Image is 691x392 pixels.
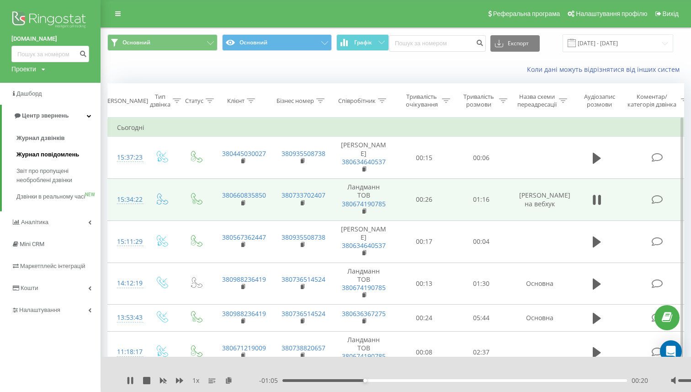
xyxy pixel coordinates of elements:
[16,166,96,185] span: Звіт про пропущені необроблені дзвінки
[20,263,85,269] span: Маркетплейс інтеграцій
[185,97,203,105] div: Статус
[222,34,332,51] button: Основний
[660,340,682,362] div: Open Intercom Messenger
[117,309,135,327] div: 13:53:43
[389,35,486,52] input: Пошук за номером
[102,97,148,105] div: [PERSON_NAME]
[16,130,101,146] a: Журнал дзвінків
[276,97,314,105] div: Бізнес номер
[453,263,510,305] td: 01:30
[332,331,396,373] td: Ландманн ТОВ
[222,275,266,284] a: 380988236419
[510,179,569,221] td: [PERSON_NAME] на вебхук
[453,305,510,331] td: 05:44
[342,157,386,166] a: 380634640537
[2,105,101,127] a: Центр звернень
[282,191,325,199] a: 380733702407
[222,344,266,352] a: 380671219009
[332,137,396,179] td: [PERSON_NAME]
[11,9,89,32] img: Ringostat logo
[396,331,453,373] td: 00:08
[22,112,69,119] span: Центр звернень
[404,93,440,108] div: Тривалість очікування
[16,146,101,163] a: Журнал повідомлень
[21,219,48,226] span: Аналiтика
[16,192,85,201] span: Дзвінки в реальному часі
[577,93,622,108] div: Аудіозапис розмови
[510,305,569,331] td: Основна
[117,191,135,209] div: 15:34:22
[19,306,60,313] span: Налаштування
[461,93,497,108] div: Тривалість розмови
[282,233,325,242] a: 380935508738
[354,39,372,46] span: Графік
[16,134,65,143] span: Журнал дзвінків
[332,220,396,263] td: [PERSON_NAME]
[122,39,150,46] span: Основний
[527,65,684,74] a: Коли дані можуть відрізнятися вiд інших систем
[20,241,44,247] span: Mini CRM
[490,35,540,52] button: Експорт
[16,90,42,97] span: Дашборд
[332,263,396,305] td: Ландманн ТОВ
[453,179,510,221] td: 01:16
[342,309,386,318] a: 380636367275
[336,34,389,51] button: Графік
[227,97,245,105] div: Клієнт
[338,97,376,105] div: Співробітник
[16,150,79,159] span: Журнал повідомлень
[453,331,510,373] td: 02:37
[282,275,325,284] a: 380736514524
[453,137,510,179] td: 00:06
[576,10,647,17] span: Налаштування профілю
[222,309,266,318] a: 380988236419
[363,379,367,382] div: Accessibility label
[396,179,453,221] td: 00:26
[342,283,386,292] a: 380674190785
[282,309,325,318] a: 380736514524
[342,199,386,208] a: 380674190785
[192,376,199,385] span: 1 x
[117,274,135,292] div: 14:12:19
[493,10,560,17] span: Реферальна програма
[11,64,36,74] div: Проекти
[222,149,266,158] a: 380445030027
[510,263,569,305] td: Основна
[625,93,679,108] div: Коментар/категорія дзвінка
[117,149,135,166] div: 15:37:23
[117,233,135,251] div: 15:11:29
[517,93,557,108] div: Назва схеми переадресації
[396,305,453,331] td: 00:24
[150,93,170,108] div: Тип дзвінка
[16,163,101,188] a: Звіт про пропущені необроблені дзвінки
[259,376,282,385] span: - 01:05
[396,263,453,305] td: 00:13
[342,352,386,360] a: 380674190785
[11,46,89,62] input: Пошук за номером
[107,34,218,51] button: Основний
[282,344,325,352] a: 380738820657
[663,10,679,17] span: Вихід
[222,233,266,242] a: 380567362447
[117,343,135,361] div: 11:18:17
[332,179,396,221] td: Ландманн ТОВ
[16,188,101,205] a: Дзвінки в реальному часіNEW
[21,285,38,291] span: Кошти
[11,34,89,43] a: [DOMAIN_NAME]
[453,220,510,263] td: 00:04
[282,149,325,158] a: 380935508738
[632,376,648,385] span: 00:20
[396,137,453,179] td: 00:15
[342,241,386,250] a: 380634640537
[396,220,453,263] td: 00:17
[222,191,266,199] a: 380660835850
